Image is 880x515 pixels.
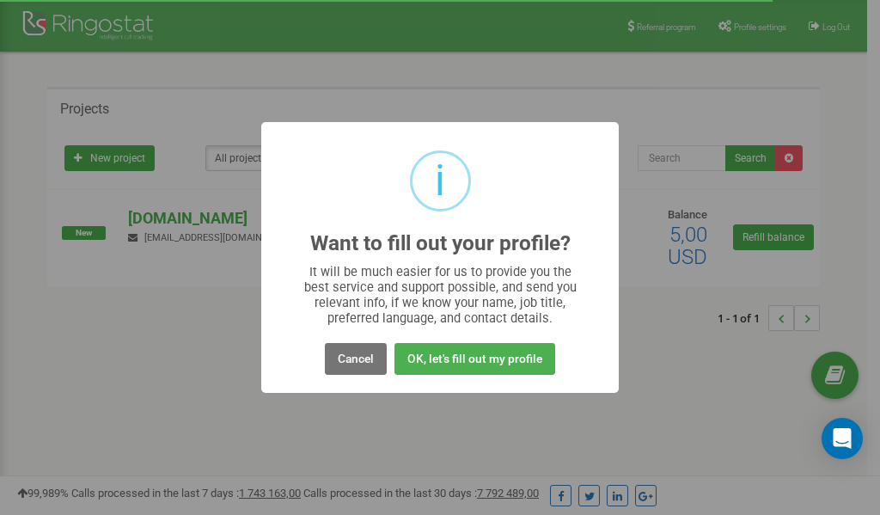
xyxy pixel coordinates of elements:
[325,343,387,375] button: Cancel
[310,232,571,255] h2: Want to fill out your profile?
[296,264,585,326] div: It will be much easier for us to provide you the best service and support possible, and send you ...
[822,418,863,459] div: Open Intercom Messenger
[435,153,445,209] div: i
[394,343,555,375] button: OK, let's fill out my profile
